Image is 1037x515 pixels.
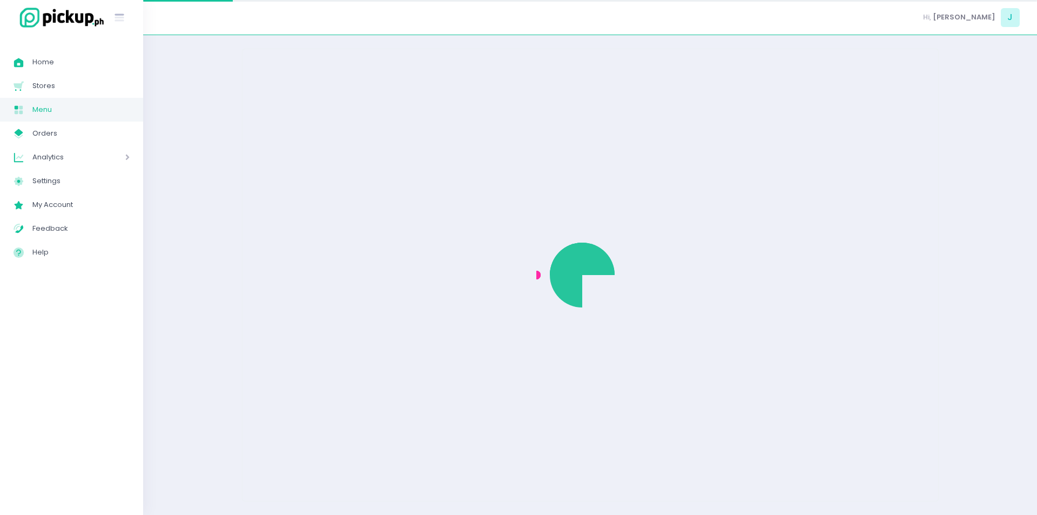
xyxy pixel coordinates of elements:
[32,126,130,141] span: Orders
[32,174,130,188] span: Settings
[32,79,130,93] span: Stores
[923,12,931,23] span: Hi,
[1001,8,1020,27] span: J
[32,55,130,69] span: Home
[32,245,130,259] span: Help
[933,12,995,23] span: [PERSON_NAME]
[32,150,95,164] span: Analytics
[32,103,130,117] span: Menu
[14,6,105,29] img: logo
[32,198,130,212] span: My Account
[32,222,130,236] span: Feedback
